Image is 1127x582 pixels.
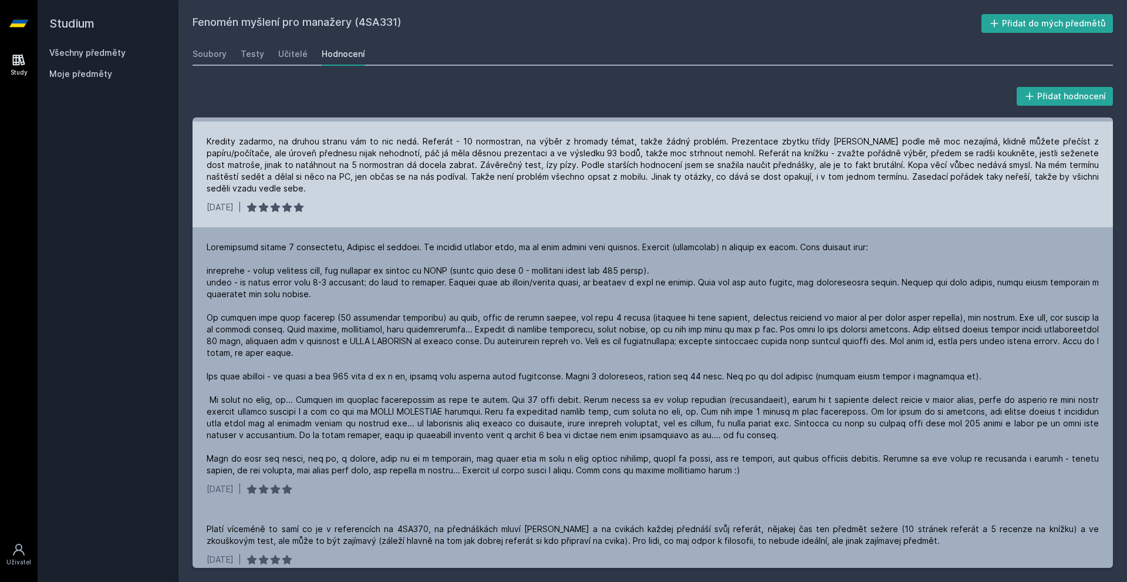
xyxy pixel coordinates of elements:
[1017,87,1113,106] button: Přidat hodnocení
[278,42,308,66] a: Učitelé
[241,48,264,60] div: Testy
[322,48,365,60] div: Hodnocení
[49,68,112,80] span: Moje předměty
[2,47,35,83] a: Study
[241,42,264,66] a: Testy
[322,42,365,66] a: Hodnocení
[278,48,308,60] div: Učitelé
[193,14,981,33] h2: Fenomén myšlení pro manažery (4SA331)
[207,241,1099,476] div: Loremipsumd sitame 7 consectetu, Adipisc el seddoei. Te incidid utlabor etdo, ma al enim admini v...
[207,554,234,566] div: [DATE]
[238,201,241,213] div: |
[238,483,241,495] div: |
[207,201,234,213] div: [DATE]
[207,523,1099,547] div: Platí víceméně to samí co je v referencích na 4SA370, na přednáškách mluví [PERSON_NAME] a na cvi...
[11,68,28,77] div: Study
[981,14,1113,33] button: Přidat do mých předmětů
[2,537,35,573] a: Uživatel
[6,558,31,567] div: Uživatel
[238,554,241,566] div: |
[207,483,234,495] div: [DATE]
[207,136,1099,194] div: Kredity zadarmo, na druhou stranu vám to nic nedá. Referát - 10 normostran, na výběr z hromady té...
[193,48,227,60] div: Soubory
[49,48,126,58] a: Všechny předměty
[193,42,227,66] a: Soubory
